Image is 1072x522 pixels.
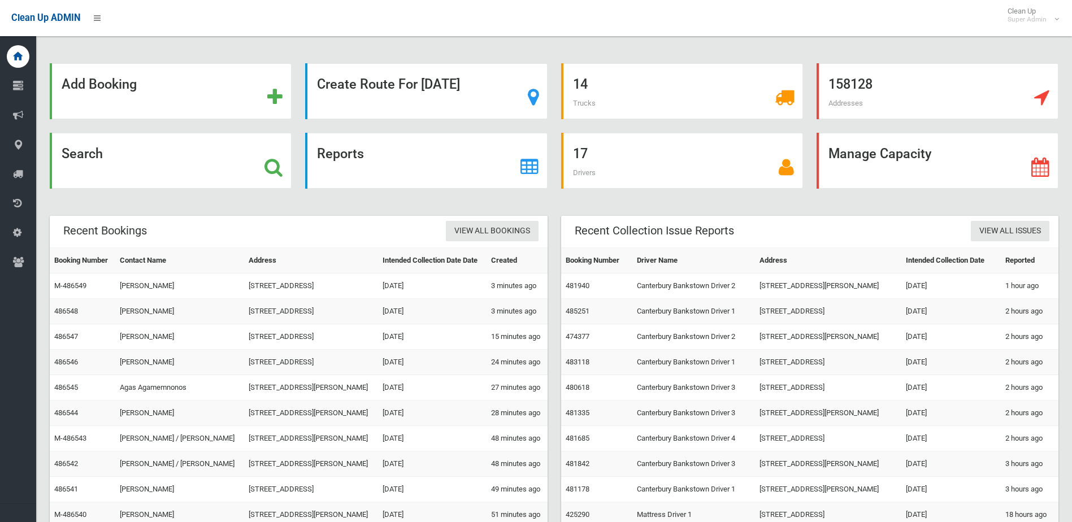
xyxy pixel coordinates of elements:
span: Clean Up [1002,7,1058,24]
td: [STREET_ADDRESS][PERSON_NAME] [755,273,901,299]
th: Driver Name [632,248,755,273]
td: 28 minutes ago [487,401,547,426]
th: Contact Name [115,248,244,273]
td: [PERSON_NAME] [115,477,244,502]
a: View All Issues [971,221,1049,242]
a: 158128 Addresses [817,63,1058,119]
a: 483118 [566,358,589,366]
a: 481685 [566,434,589,442]
td: 48 minutes ago [487,426,547,451]
td: Canterbury Bankstown Driver 1 [632,350,755,375]
td: 49 minutes ago [487,477,547,502]
header: Recent Collection Issue Reports [561,220,748,242]
td: [STREET_ADDRESS] [244,273,378,299]
th: Intended Collection Date [901,248,1001,273]
td: [DATE] [901,375,1001,401]
td: Canterbury Bankstown Driver 1 [632,299,755,324]
a: 481178 [566,485,589,493]
a: Reports [305,133,547,189]
td: [DATE] [901,451,1001,477]
td: [DATE] [901,324,1001,350]
strong: Reports [317,146,364,162]
td: Canterbury Bankstown Driver 3 [632,375,755,401]
a: 17 Drivers [561,133,803,189]
td: [STREET_ADDRESS][PERSON_NAME] [244,375,378,401]
td: Canterbury Bankstown Driver 4 [632,426,755,451]
th: Booking Number [561,248,633,273]
a: 486545 [54,383,78,391]
a: 486544 [54,408,78,417]
a: Manage Capacity [817,133,1058,189]
td: Canterbury Bankstown Driver 3 [632,401,755,426]
td: 1 hour ago [1001,273,1058,299]
a: Create Route For [DATE] [305,63,547,119]
strong: Add Booking [62,76,137,92]
a: View All Bookings [446,221,539,242]
a: 481940 [566,281,589,290]
td: [STREET_ADDRESS] [755,350,901,375]
th: Created [487,248,547,273]
td: [PERSON_NAME] [115,401,244,426]
td: [STREET_ADDRESS][PERSON_NAME] [244,401,378,426]
td: [STREET_ADDRESS] [244,324,378,350]
td: [PERSON_NAME] [115,324,244,350]
span: Drivers [573,168,596,177]
td: [STREET_ADDRESS][PERSON_NAME] [244,426,378,451]
small: Super Admin [1008,15,1047,24]
td: [DATE] [378,350,487,375]
td: [PERSON_NAME] [115,350,244,375]
td: [STREET_ADDRESS] [755,426,901,451]
td: 2 hours ago [1001,324,1058,350]
td: [DATE] [378,426,487,451]
strong: Manage Capacity [828,146,931,162]
td: [STREET_ADDRESS][PERSON_NAME] [755,401,901,426]
td: [PERSON_NAME] / [PERSON_NAME] [115,451,244,477]
th: Address [244,248,378,273]
td: [STREET_ADDRESS][PERSON_NAME] [755,477,901,502]
td: Canterbury Bankstown Driver 1 [632,477,755,502]
a: 425290 [566,510,589,519]
td: [PERSON_NAME] [115,299,244,324]
td: 24 minutes ago [487,350,547,375]
td: 3 hours ago [1001,477,1058,502]
strong: 14 [573,76,588,92]
td: [DATE] [378,451,487,477]
a: 486542 [54,459,78,468]
td: [STREET_ADDRESS][PERSON_NAME] [755,324,901,350]
a: 486547 [54,332,78,341]
a: 486548 [54,307,78,315]
td: [STREET_ADDRESS][PERSON_NAME] [755,451,901,477]
td: [STREET_ADDRESS] [755,299,901,324]
a: 480618 [566,383,589,391]
td: [STREET_ADDRESS] [244,477,378,502]
strong: 158128 [828,76,873,92]
th: Address [755,248,901,273]
td: [STREET_ADDRESS][PERSON_NAME] [244,451,378,477]
td: 27 minutes ago [487,375,547,401]
td: Canterbury Bankstown Driver 2 [632,324,755,350]
td: [DATE] [901,273,1001,299]
strong: 17 [573,146,588,162]
td: [DATE] [901,299,1001,324]
td: 3 hours ago [1001,451,1058,477]
a: 481842 [566,459,589,468]
td: 2 hours ago [1001,299,1058,324]
a: M-486549 [54,281,86,290]
td: [DATE] [901,401,1001,426]
th: Booking Number [50,248,115,273]
td: [DATE] [378,324,487,350]
td: [DATE] [901,350,1001,375]
td: [PERSON_NAME] / [PERSON_NAME] [115,426,244,451]
a: 481335 [566,408,589,417]
td: Agas Agamemnonos [115,375,244,401]
td: 2 hours ago [1001,350,1058,375]
strong: Create Route For [DATE] [317,76,460,92]
a: 486546 [54,358,78,366]
th: Reported [1001,248,1058,273]
a: 486541 [54,485,78,493]
a: M-486540 [54,510,86,519]
td: [DATE] [378,477,487,502]
a: 474377 [566,332,589,341]
span: Trucks [573,99,596,107]
header: Recent Bookings [50,220,160,242]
